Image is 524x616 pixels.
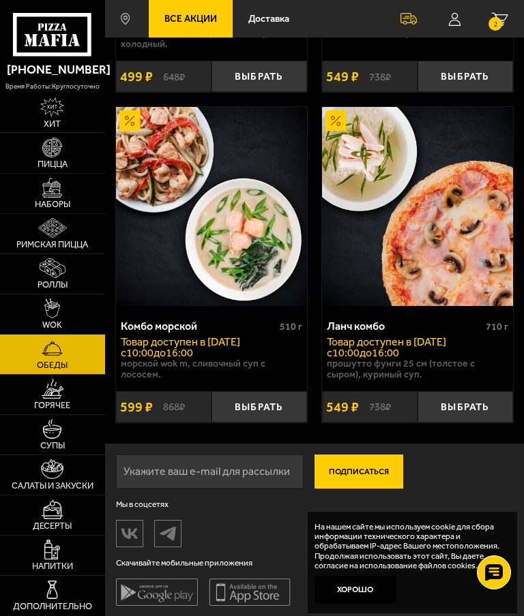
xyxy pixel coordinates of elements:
span: c 10:00 до 16:00 [327,346,399,359]
span: Хит [44,119,61,128]
span: 549 ₽ [326,70,359,83]
span: 510 г [280,321,302,333]
span: c 10:00 до 16:00 [121,346,193,359]
span: Салаты и закуски [12,481,93,490]
span: Наборы [35,200,70,209]
img: Акционный [119,110,140,131]
div: Комбо морской [121,320,276,333]
span: 599 ₽ [120,400,153,414]
span: Скачивайте мобильные приложения [116,558,291,568]
img: vk [117,521,143,545]
s: 738 ₽ [369,71,391,82]
a: АкционныйЛанч комбо [322,107,513,306]
button: Выбрать [418,61,513,92]
span: Пицца [38,159,68,168]
span: Все Акции [164,14,217,24]
button: Хорошо [315,576,396,603]
span: Напитки [32,561,73,570]
s: 868 ₽ [163,401,185,412]
a: АкционныйКомбо морской [116,107,307,306]
button: Выбрать [212,61,307,92]
s: 648 ₽ [163,71,185,82]
span: 710 г [486,321,508,333]
span: Римская пицца [16,240,88,249]
span: Десерты [33,521,72,530]
s: 738 ₽ [369,401,391,412]
button: Подписаться [315,455,403,489]
span: 499 ₽ [120,70,153,83]
span: Роллы [38,280,68,289]
p: Прошутто Фунги 25 см (толстое с сыром), Куриный суп. [327,358,508,380]
small: 2 [489,17,502,31]
img: Акционный [325,110,346,131]
span: Мы в соцсетях [116,499,291,509]
span: Товар доступен [121,335,198,348]
span: Дополнительно [13,602,92,611]
span: в [DATE] [404,335,446,348]
span: в [DATE] [198,335,240,348]
img: Комбо морской [116,107,307,306]
p: Wok классический с рисом M, Борщ холодный. [121,28,302,50]
span: Горячее [34,401,70,410]
button: Выбрать [418,391,513,422]
p: Морской Wok M, Сливочный суп с лососем. [121,358,302,380]
span: 549 ₽ [326,400,359,414]
span: Доставка [248,14,289,24]
img: tg [155,521,181,545]
input: Укажите ваш e-mail для рассылки [116,455,304,489]
button: Выбрать [212,391,307,422]
p: На нашем сайте мы используем cookie для сбора информации технического характера и обрабатываем IP... [315,522,502,571]
span: Супы [40,441,65,450]
span: Товар доступен [327,335,404,348]
div: Ланч комбо [327,320,482,333]
img: Ланч комбо [322,107,513,306]
span: WOK [42,320,62,329]
span: Обеды [37,360,68,369]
